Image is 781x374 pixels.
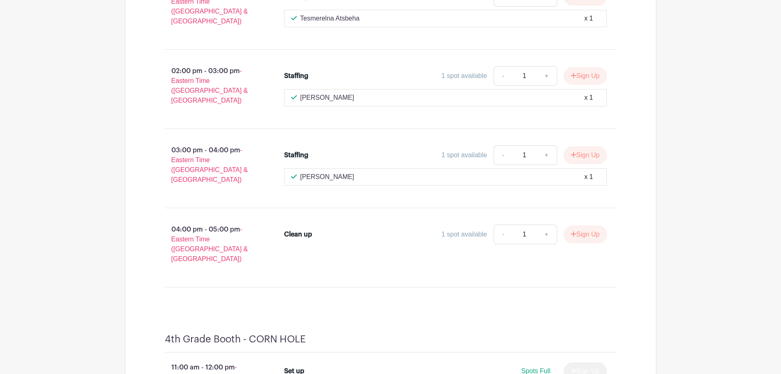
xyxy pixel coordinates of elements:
[536,66,557,86] a: +
[494,66,512,86] a: -
[284,71,308,81] div: Staffing
[300,172,354,182] p: [PERSON_NAME]
[165,333,306,345] h4: 4th Grade Booth - CORN HOLE
[536,145,557,165] a: +
[494,145,512,165] a: -
[442,229,487,239] div: 1 spot available
[584,172,593,182] div: x 1
[536,225,557,244] a: +
[152,142,271,188] p: 03:00 pm - 04:00 pm
[584,14,593,23] div: x 1
[152,63,271,109] p: 02:00 pm - 03:00 pm
[284,229,312,239] div: Clean up
[300,14,360,23] p: Tesmerelna Atsbeha
[442,150,487,160] div: 1 spot available
[564,147,607,164] button: Sign Up
[494,225,512,244] a: -
[171,67,248,104] span: - Eastern Time ([GEOGRAPHIC_DATA] & [GEOGRAPHIC_DATA])
[300,93,354,103] p: [PERSON_NAME]
[584,93,593,103] div: x 1
[564,226,607,243] button: Sign Up
[442,71,487,81] div: 1 spot available
[564,67,607,85] button: Sign Up
[284,150,308,160] div: Staffing
[171,226,248,262] span: - Eastern Time ([GEOGRAPHIC_DATA] & [GEOGRAPHIC_DATA])
[171,147,248,183] span: - Eastern Time ([GEOGRAPHIC_DATA] & [GEOGRAPHIC_DATA])
[152,221,271,267] p: 04:00 pm - 05:00 pm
